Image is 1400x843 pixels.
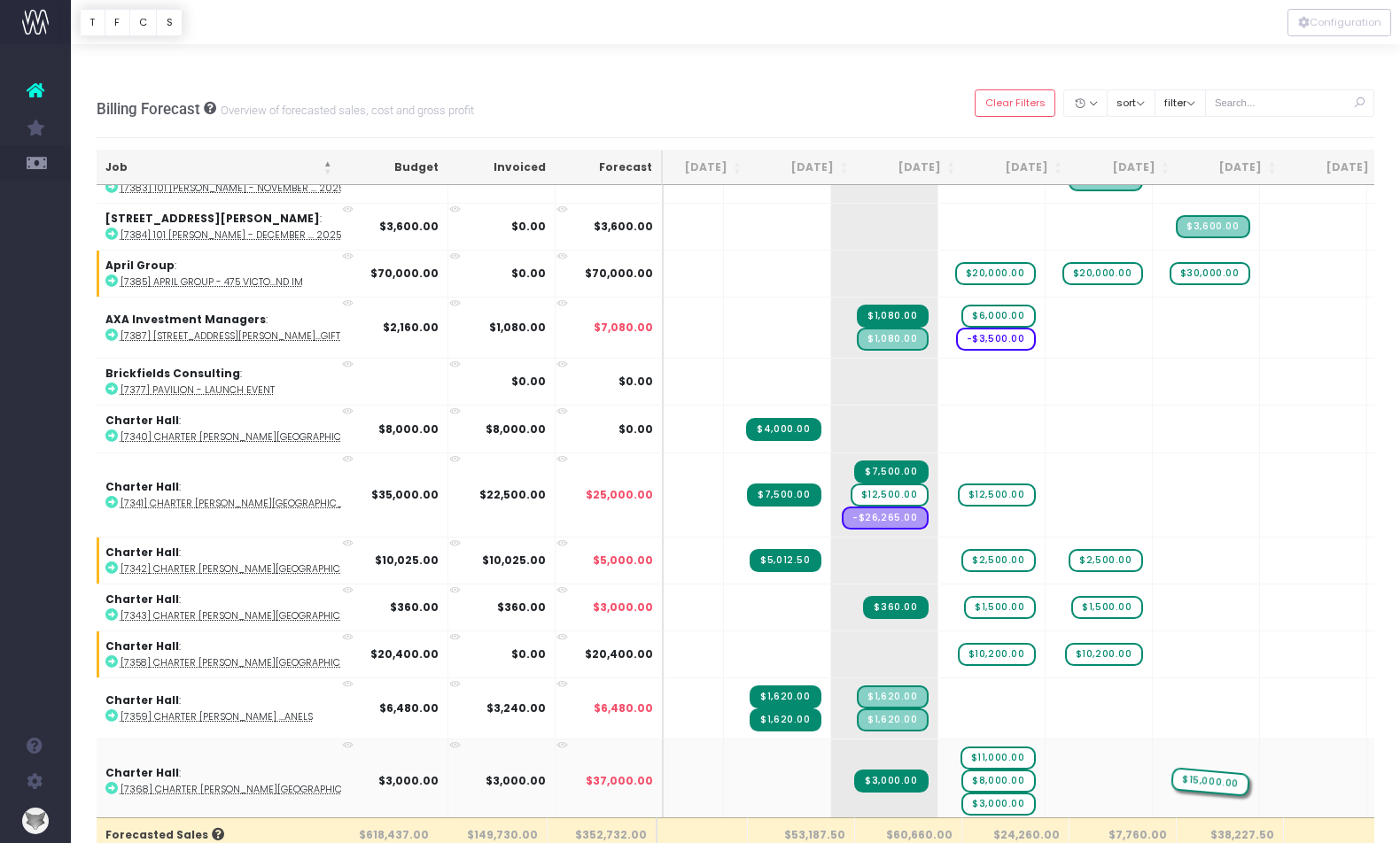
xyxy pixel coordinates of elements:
span: Streamtime Invoice: 002714 – [7387] 18 Smith Street - Tenant Inspection Gifts - Initial 50% [857,305,928,328]
td: : [97,677,421,739]
strong: Charter Hall [105,765,179,780]
span: wayahead Sales Forecast Item [961,770,1035,793]
th: Budget [341,151,448,185]
span: wayahead Sales Forecast Item [1170,262,1250,285]
abbr: [7359] Charter Hall - Chifley Lobby Panels [121,710,313,723]
strong: Charter Hall [105,592,179,607]
th: Jan 26: activate to sort column ascending [1178,151,1286,185]
td: : [97,739,421,823]
abbr: [7387] 18 Smith Street - Tenant Inspection Gifts [121,329,346,343]
input: Search... [1205,89,1375,117]
span: wayahead Sales Forecast Item [1069,549,1142,572]
span: Forecasted Sales [105,827,224,843]
strong: Charter Hall [105,692,179,708]
span: $0.00 [618,421,652,437]
span: Streamtime Invoice: 002715 – [7341] Charter Hall - Chifley Photography - Pre-Production [854,460,928,483]
span: Streamtime Invoice: 002692 – [7340] Charter Hall - Chifley Key Messaging and Creative Copywriting... [746,418,821,441]
abbr: [7358] Charter Hall - Chifley IM [121,656,387,669]
td: : [97,405,421,452]
span: $37,000.00 [585,773,652,789]
strong: $360.00 [496,599,545,615]
span: $20,400.00 [584,646,652,662]
abbr: [7377] Pavilion - Launch Event [121,383,275,397]
strong: $0.00 [510,172,545,187]
strong: Charter Hall [105,413,179,428]
span: $0.00 [618,374,652,390]
span: Streamtime Invoice: 002711 – [7359] Charter Hall - Chifley Lobby Panels - Future/Evolution - Init... [750,708,821,731]
span: $7,080.00 [593,320,652,336]
span: Streamtime Draft Invoice: [7359] Charter Hall - Chifley Lobby Panels - Future/Evolution - Remaini... [857,708,928,731]
strong: $3,240.00 [486,700,545,715]
span: Streamtime Draft Invoice: 002706 – [7384] 101 Collins - December Retainer 2025 [1176,215,1249,238]
abbr: [7384] 101 Collins - December Retainer 2025 [121,228,341,242]
span: wayahead Sales Forecast Item [961,549,1035,572]
span: Billing Forecast [97,100,200,118]
strong: $0.00 [510,219,545,234]
strong: AXA Investment Managers [105,312,266,327]
span: wayahead Sales Forecast Item [958,483,1036,507]
abbr: [7342] Charter Hall - Chifley Staged Website [121,562,404,576]
th: Dec 25: activate to sort column ascending [1071,151,1178,185]
strong: $10,025.00 [375,553,439,568]
span: $6,480.00 [593,700,652,716]
span: $70,000.00 [584,266,652,282]
small: Overview of forecasted sales, cost and gross profit [216,100,474,118]
td: : [97,584,421,630]
th: Forecast [555,151,663,185]
span: wayahead Sales Forecast Item [961,746,1036,770]
button: Clear Filters [975,89,1055,117]
span: $3,000.00 [592,599,652,615]
td: : [97,537,421,584]
button: S [156,9,183,36]
strong: $0.00 [510,646,545,661]
strong: $70,000.00 [370,266,439,281]
button: filter [1155,89,1206,117]
th: Oct 25: activate to sort column ascending [857,151,964,185]
abbr: [7343] Charter Hall - Chifley Videography Review and Feedback [121,609,411,623]
span: wayahead Sales Forecast Item [1171,767,1250,797]
span: wayahead Sales Forecast Item [1071,596,1142,619]
strong: $0.00 [510,266,545,281]
strong: $6,480.00 [379,700,439,715]
span: wayahead Sales Forecast Item [1062,262,1143,285]
th: Nov 25: activate to sort column ascending [964,151,1071,185]
td: : [97,630,421,677]
span: Streamtime Invoice: 002693 – [7341] Charter Hall - Chifley Photography and Image Sourcing Toolkit... [747,483,821,507]
td: : [97,297,421,358]
abbr: [7341] Charter Hall - Chifley Photography and Image Sourcing Toolkit [121,497,401,510]
strong: $360.00 [390,599,439,615]
abbr: [7368] Charter Hall - Chifley Stage 2 Retail Leasing Campaign and IM [121,783,410,796]
button: C [129,9,158,36]
strong: $3,000.00 [378,773,439,788]
span: $5,000.00 [592,553,652,568]
td: : [97,452,421,537]
strong: $2,160.00 [383,320,439,335]
th: Job: activate to sort column descending [97,151,341,185]
strong: $10,025.00 [481,553,545,568]
button: sort [1107,89,1155,117]
span: wayahead Sales Forecast Item [961,305,1035,328]
abbr: [7383] 101 Collins - November Retainer 2025 [121,182,344,195]
span: wayahead Cost Forecast Item [956,328,1036,351]
button: F [105,9,130,36]
strong: $8,000.00 [378,421,439,437]
th: Sep 25: activate to sort column ascending [751,151,858,185]
span: $3,600.00 [593,219,652,235]
strong: Charter Hall [105,638,179,654]
th: Aug 25: activate to sort column ascending [643,151,751,185]
td: : [97,250,421,297]
button: T [80,9,105,36]
strong: [STREET_ADDRESS][PERSON_NAME] [105,211,320,226]
span: wayahead Sales Forecast Item [961,793,1035,816]
strong: Brickfields Consulting [105,366,240,381]
strong: $0.00 [510,374,545,389]
strong: $3,600.00 [379,219,439,234]
strong: $8,000.00 [485,421,545,437]
strong: Charter Hall [105,545,179,560]
span: Streamtime Invoice: 002723 – [7368] Charter Hall - Chifley Stage 2 Retail Leasing Campaign and IM... [854,770,928,793]
th: Feb 26: activate to sort column ascending [1285,151,1392,185]
abbr: [7340] Charter Hall - Chifley Key Messaging and Creative Copywriting Toolkit [121,430,406,444]
strong: April Group [105,258,175,273]
div: Vertical button group [80,9,183,36]
div: Vertical button group [1287,9,1391,36]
